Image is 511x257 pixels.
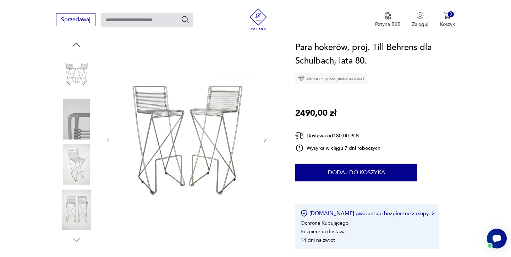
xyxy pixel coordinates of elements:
[432,212,434,215] img: Ikona strzałki w prawo
[248,9,269,30] img: Patyna - sklep z meblami i dekoracjami vintage
[487,229,507,248] iframe: Smartsupp widget button
[301,237,335,244] li: 14 dni na zwrot
[295,73,367,84] div: Unikat - tylko jedna sztuka!
[295,41,455,68] h1: Para hokerów, proj. Till Behrens dla Schulbach, lata 80.
[417,12,424,19] img: Ikonka użytkownika
[375,21,401,28] p: Patyna B2B
[56,144,97,185] img: Zdjęcie produktu Para hokerów, proj. Till Behrens dla Schulbach, lata 80.
[118,39,255,239] img: Zdjęcie produktu Para hokerów, proj. Till Behrens dla Schulbach, lata 80.
[444,12,451,19] img: Ikona koszyka
[56,18,95,23] a: Sprzedawaj
[440,21,455,28] p: Koszyk
[295,131,380,140] div: Dostawa od 180,00 PLN
[301,220,348,226] li: Ochrona Kupującego
[295,144,380,152] div: Wysyłka w ciągu 7 dni roboczych
[301,210,308,217] img: Ikona certyfikatu
[384,12,391,20] img: Ikona medalu
[56,190,97,230] img: Zdjęcie produktu Para hokerów, proj. Till Behrens dla Schulbach, lata 80.
[56,13,95,26] button: Sprzedawaj
[301,210,434,217] button: [DOMAIN_NAME] gwarantuje bezpieczne zakupy
[295,106,336,120] p: 2490,00 zł
[448,11,454,17] div: 0
[295,164,417,181] button: Dodaj do koszyka
[375,12,401,28] button: Patyna B2B
[412,21,428,28] p: Zaloguj
[56,99,97,140] img: Zdjęcie produktu Para hokerów, proj. Till Behrens dla Schulbach, lata 80.
[56,54,97,94] img: Zdjęcie produktu Para hokerów, proj. Till Behrens dla Schulbach, lata 80.
[440,12,455,28] button: 0Koszyk
[298,75,304,82] img: Ikona diamentu
[181,15,189,24] button: Szukaj
[301,228,346,235] li: Bezpieczna dostawa
[295,131,304,140] img: Ikona dostawy
[412,12,428,28] button: Zaloguj
[375,12,401,28] a: Ikona medaluPatyna B2B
